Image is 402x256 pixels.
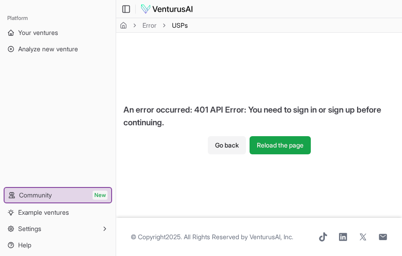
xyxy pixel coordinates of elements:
[18,208,69,217] span: Example ventures
[208,136,246,154] button: Go back
[4,238,112,252] a: Help
[4,222,112,236] button: Settings
[120,21,188,30] nav: breadcrumb
[4,25,112,40] a: Your ventures
[250,136,311,154] button: Reload the page
[116,96,402,136] div: An error occurred: 401 API Error: You need to sign in or sign up before continuing.
[4,205,112,220] a: Example ventures
[4,11,112,25] div: Platform
[18,241,31,250] span: Help
[18,28,58,37] span: Your ventures
[93,191,108,200] span: New
[250,233,292,241] a: VenturusAI, Inc
[172,21,188,30] span: USPs
[18,224,41,233] span: Settings
[5,188,111,202] a: CommunityNew
[4,42,112,56] a: Analyze new venture
[19,191,52,200] span: Community
[172,21,188,29] span: USPs
[131,232,293,241] span: © Copyright 2025 . All Rights Reserved by .
[142,21,157,30] a: Error
[18,44,78,54] span: Analyze new venture
[140,4,193,15] img: logo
